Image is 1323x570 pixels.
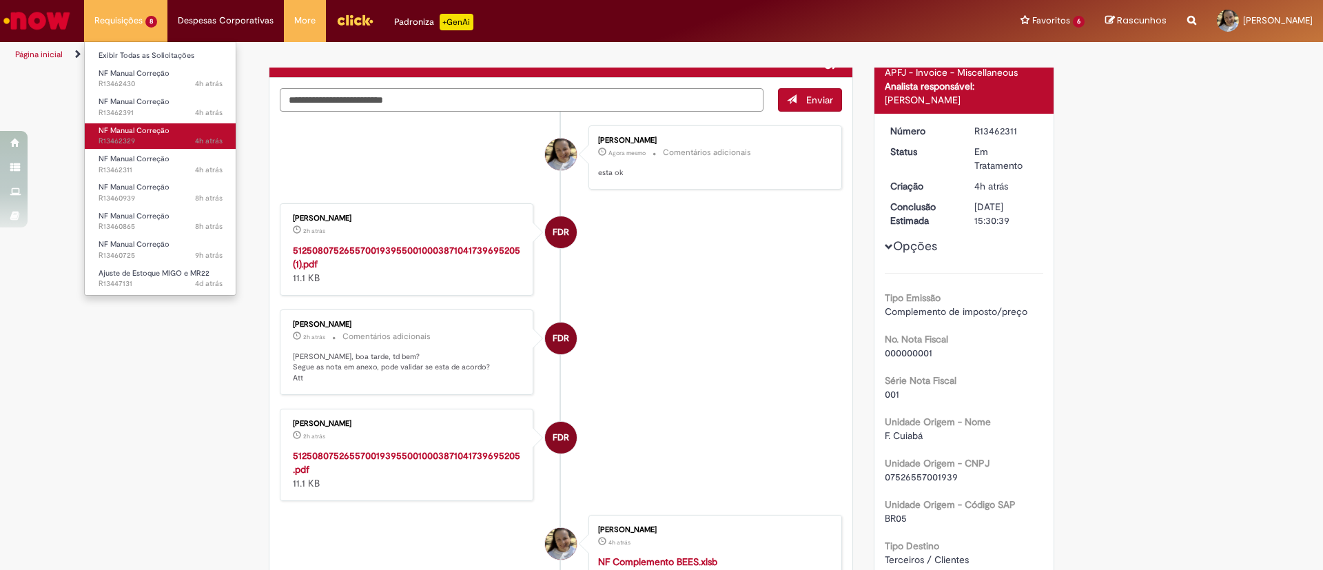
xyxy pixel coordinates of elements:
[663,147,751,159] small: Comentários adicionais
[885,429,923,442] span: F. Cuiabá
[885,374,956,387] b: Série Nota Fiscal
[440,14,473,30] p: +GenAi
[778,88,842,112] button: Enviar
[1105,14,1167,28] a: Rascunhos
[824,52,842,70] button: Adicionar anexos
[553,322,569,355] span: FDR
[99,193,223,204] span: R13460939
[885,79,1044,93] div: Analista responsável:
[145,16,157,28] span: 8
[608,149,646,157] time: 29/08/2025 17:04:31
[99,182,170,192] span: NF Manual Correção
[99,96,170,107] span: NF Manual Correção
[885,498,1016,511] b: Unidade Origem - Código SAP
[553,216,569,249] span: FDR
[85,266,236,292] a: Aberto R13447131 : Ajuste de Estoque MIGO e MR22
[280,88,763,112] textarea: Digite sua mensagem aqui...
[1073,16,1085,28] span: 6
[885,93,1044,107] div: [PERSON_NAME]
[885,540,939,552] b: Tipo Destino
[195,221,223,232] span: 8h atrás
[195,79,223,89] time: 29/08/2025 13:34:22
[195,250,223,261] time: 29/08/2025 08:22:44
[99,221,223,232] span: R13460865
[94,14,143,28] span: Requisições
[608,538,630,547] span: 4h atrás
[293,214,522,223] div: [PERSON_NAME]
[84,41,236,296] ul: Requisições
[293,352,522,384] p: [PERSON_NAME], boa tarde, td bem? Segue as nota em anexo, pode validar se esta de acordo? Att
[545,422,577,454] div: Fernando Da Rosa Moreira
[885,65,1044,79] div: APFJ - Invoice - Miscellaneous
[195,136,223,146] span: 4h atrás
[974,180,1008,192] span: 4h atrás
[1032,14,1070,28] span: Favoritos
[1,7,72,34] img: ServiceNow
[342,331,431,343] small: Comentários adicionais
[598,556,717,568] strong: NF Complemento BEES.xlsb
[85,123,236,149] a: Aberto R13462329 : NF Manual Correção
[303,333,325,341] span: 2h atrás
[598,136,828,145] div: [PERSON_NAME]
[545,528,577,560] div: Daniela Cristina Goncalves
[974,124,1038,138] div: R13462311
[99,79,223,90] span: R13462430
[885,388,899,400] span: 001
[10,42,872,68] ul: Trilhas de página
[974,145,1038,172] div: Em Tratamento
[880,124,965,138] dt: Número
[294,14,316,28] span: More
[303,333,325,341] time: 29/08/2025 14:42:10
[885,553,969,566] span: Terceiros / Clientes
[195,278,223,289] span: 4d atrás
[336,10,373,30] img: click_logo_yellow_360x200.png
[293,244,520,270] a: 51250807526557001939550010003871041739695205 (1).pdf
[195,221,223,232] time: 29/08/2025 08:52:40
[85,48,236,63] a: Exibir Todas as Solicitações
[85,180,236,205] a: Aberto R13460939 : NF Manual Correção
[195,136,223,146] time: 29/08/2025 13:13:16
[99,268,209,278] span: Ajuste de Estoque MIGO e MR22
[85,66,236,92] a: Aberto R13462430 : NF Manual Correção
[303,432,325,440] span: 2h atrás
[99,165,223,176] span: R13462311
[545,323,577,354] div: Fernando Da Rosa Moreira
[195,165,223,175] time: 29/08/2025 13:08:15
[85,237,236,263] a: Aberto R13460725 : NF Manual Correção
[293,320,522,329] div: [PERSON_NAME]
[885,305,1027,318] span: Complemento de imposto/preço
[880,179,965,193] dt: Criação
[545,139,577,170] div: Daniela Cristina Goncalves
[598,167,828,179] p: esta ok
[885,292,941,304] b: Tipo Emissão
[195,193,223,203] span: 8h atrás
[885,471,958,483] span: 07526557001939
[293,420,522,428] div: [PERSON_NAME]
[885,457,989,469] b: Unidade Origem - CNPJ
[99,211,170,221] span: NF Manual Correção
[303,227,325,235] span: 2h atrás
[195,79,223,89] span: 4h atrás
[15,49,63,60] a: Página inicial
[85,152,236,177] a: Aberto R13462311 : NF Manual Correção
[293,243,522,285] div: 11.1 KB
[99,68,170,79] span: NF Manual Correção
[99,278,223,289] span: R13447131
[293,449,522,490] div: 11.1 KB
[99,136,223,147] span: R13462329
[85,94,236,120] a: Aberto R13462391 : NF Manual Correção
[99,125,170,136] span: NF Manual Correção
[178,14,274,28] span: Despesas Corporativas
[974,179,1038,193] div: 29/08/2025 13:08:14
[303,432,325,440] time: 29/08/2025 14:41:42
[99,250,223,261] span: R13460725
[195,165,223,175] span: 4h atrás
[99,154,170,164] span: NF Manual Correção
[885,512,907,525] span: BR05
[99,108,223,119] span: R13462391
[293,449,520,476] a: 51250807526557001939550010003871041739695205.pdf
[608,149,646,157] span: Agora mesmo
[99,239,170,250] span: NF Manual Correção
[880,200,965,227] dt: Conclusão Estimada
